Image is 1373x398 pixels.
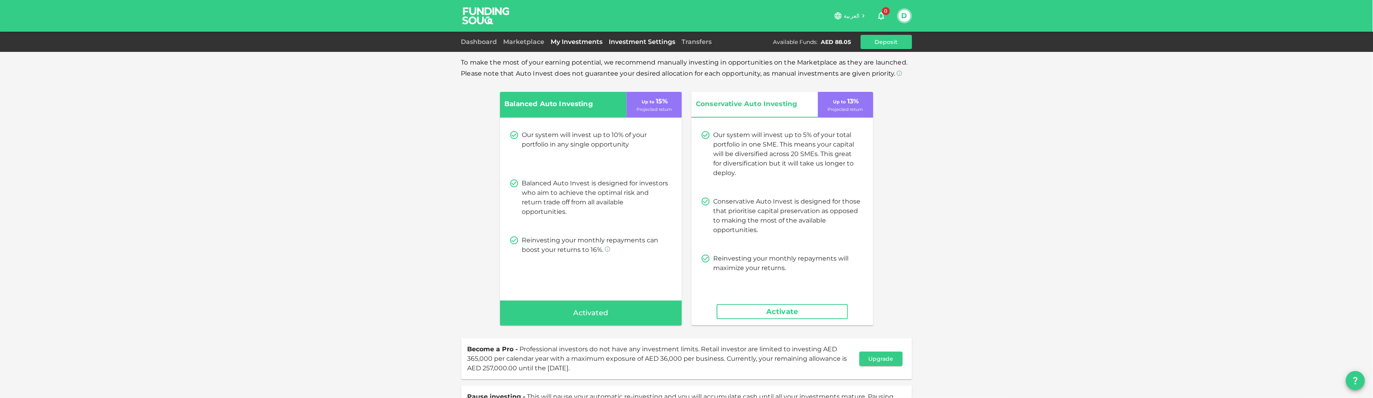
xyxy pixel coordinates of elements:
[500,38,548,46] a: Marketplace
[522,179,669,217] p: Balanced Auto Invest is designed for investors who aim to achieve the optimal risk and return tra...
[821,38,851,46] div: AED 88.05
[828,106,863,113] p: Projected return
[505,98,612,110] span: Balanced Auto Investing
[844,12,860,19] span: العربية
[714,197,861,235] p: Conservative Auto Invest is designed for those that prioritise capital preservation as opposed to...
[1346,371,1365,390] button: question
[468,345,847,372] span: Professional investors do not have any investment limits. Retail investor are limited to investin...
[861,35,912,49] button: Deposit
[714,130,861,178] p: Our system will invest up to 5% of your total portfolio in one SME. This means your capital will ...
[468,345,518,353] span: Become a Pro -
[636,106,672,113] p: Projected return
[642,99,655,105] span: Up to
[833,99,846,105] span: Up to
[832,97,859,106] p: 13 %
[679,38,715,46] a: Transfers
[873,8,889,24] button: 0
[860,352,902,366] button: Upgrade
[882,7,890,15] span: 0
[522,130,669,149] p: Our system will invest up to 10% of your portfolio in any single opportunity
[461,38,500,46] a: Dashboard
[899,10,911,22] button: D
[574,307,608,320] span: Activated
[717,304,848,319] button: Activate
[461,59,908,77] span: To make the most of your earning potential, we recommend manually investing in opportunities on t...
[522,236,669,255] p: Reinvesting your monthly repayments can boost your returns to 16%.
[548,38,606,46] a: My Investments
[714,254,861,273] p: Reinvesting your monthly repayments will maximize your returns.
[640,97,668,106] p: 15 %
[696,98,803,110] span: Conservative Auto Investing
[773,38,818,46] div: Available Funds :
[606,38,679,46] a: Investment Settings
